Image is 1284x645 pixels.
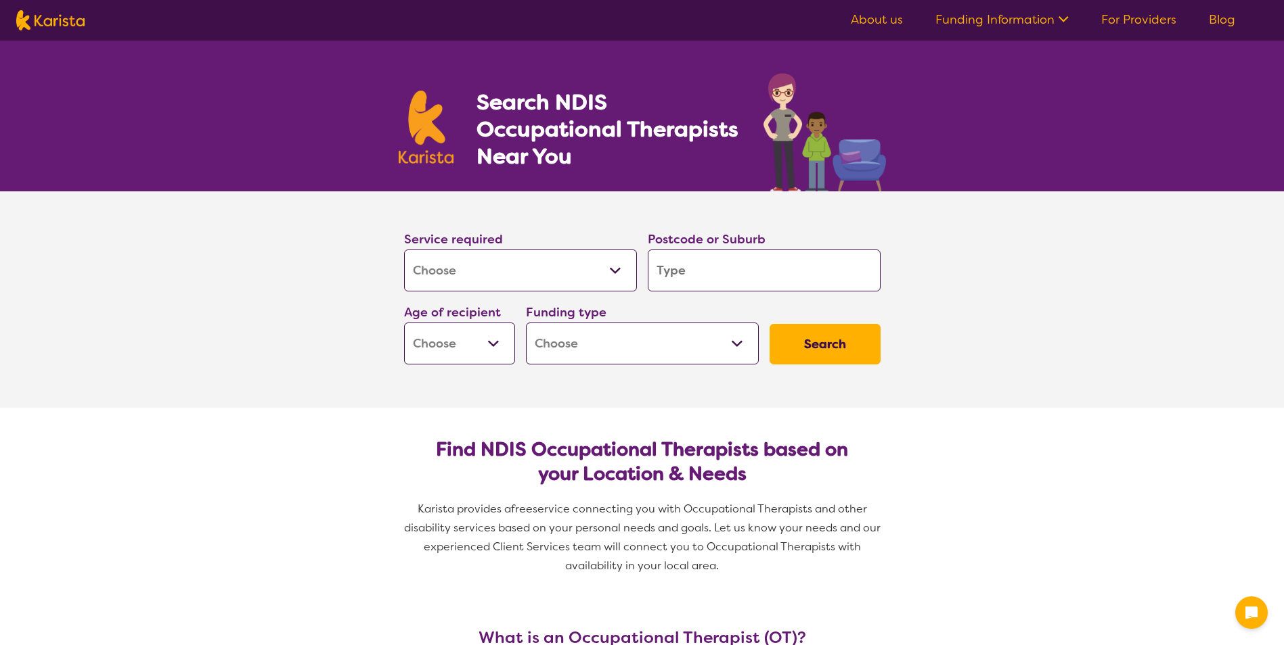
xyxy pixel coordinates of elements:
label: Service required [404,231,503,247]
span: service connecting you with Occupational Therapists and other disability services based on your p... [404,502,883,573]
a: Blog [1209,11,1235,28]
label: Funding type [526,304,606,320]
span: free [511,502,533,516]
a: Funding Information [935,11,1069,28]
img: occupational-therapy [763,73,886,191]
img: Karista logo [16,10,85,30]
label: Postcode or Suburb [648,231,766,247]
button: Search [770,324,881,364]
h2: Find NDIS Occupational Therapists based on your Location & Needs [415,437,870,486]
h1: Search NDIS Occupational Therapists Near You [477,89,740,170]
img: Karista logo [399,91,454,164]
a: About us [851,11,903,28]
a: For Providers [1101,11,1176,28]
span: Karista provides a [418,502,511,516]
input: Type [648,249,881,291]
label: Age of recipient [404,304,501,320]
